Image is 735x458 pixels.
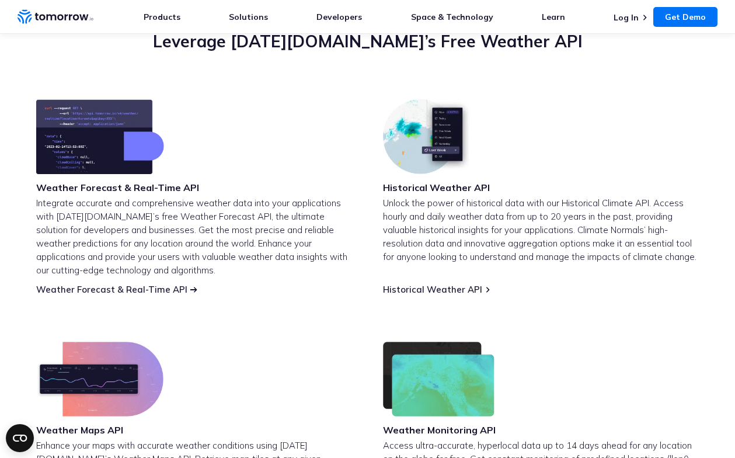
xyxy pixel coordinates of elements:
[653,7,717,27] a: Get Demo
[36,424,163,436] h3: Weather Maps API
[6,424,34,452] button: Open CMP widget
[18,8,93,26] a: Home link
[383,284,482,295] a: Historical Weather API
[229,12,268,22] a: Solutions
[614,12,639,23] a: Log In
[411,12,493,22] a: Space & Technology
[383,196,699,263] p: Unlock the power of historical data with our Historical Climate API. Access hourly and daily weat...
[36,284,187,295] a: Weather Forecast & Real-Time API
[383,424,496,436] h3: Weather Monitoring API
[36,196,353,277] p: Integrate accurate and comprehensive weather data into your applications with [DATE][DOMAIN_NAME]...
[144,12,180,22] a: Products
[316,12,362,22] a: Developers
[36,181,199,194] h3: Weather Forecast & Real-Time API
[542,12,565,22] a: Learn
[383,181,490,194] h3: Historical Weather API
[36,30,699,53] h2: Leverage [DATE][DOMAIN_NAME]’s Free Weather API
